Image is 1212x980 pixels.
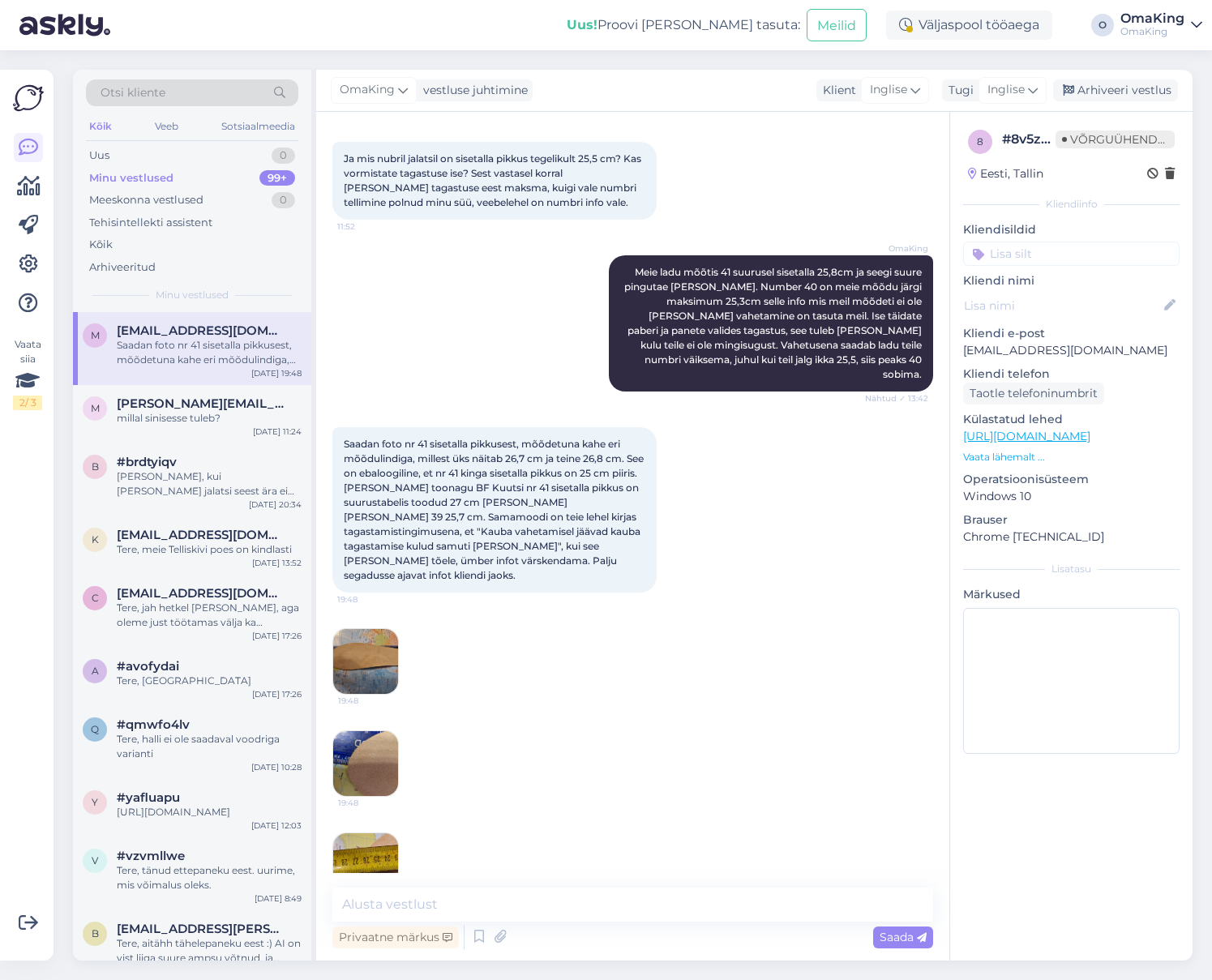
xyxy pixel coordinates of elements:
[117,849,185,863] span: #vzvmllwe
[280,148,287,161] font: 0
[963,529,1104,544] font: Chrome [TECHNICAL_ID]
[92,665,99,677] font: a
[1120,25,1167,37] font: OmaKing
[91,723,99,735] font: q
[117,527,340,542] font: [EMAIL_ADDRESS][DOMAIN_NAME]
[89,171,173,184] font: Minu vestlused
[255,893,302,904] font: [DATE] 8:49
[117,658,179,674] font: #avofydai
[963,222,1036,237] font: Kliendisildid
[339,930,439,944] font: Privaatne märkus
[964,297,1161,315] input: Lisa nimi
[268,171,287,184] font: 99+
[92,460,99,473] font: b
[1077,83,1171,97] font: Arhiveeri vestlus
[344,438,646,581] font: Saadan foto nr 41 sisetalla pikkusest, mõõdetuna kahe eri mõõdulindiga, millest üks näitab 26,7 c...
[624,266,924,380] font: Meie ladu mõõtis 41 suurusel sisetalla 25,8cm ja seegi suure pingutae [PERSON_NAME]. Number 40 on...
[117,470,294,584] font: [PERSON_NAME], kui [PERSON_NAME] jalatsi seest ära ei saa, siis joonistada näiteks [PERSON_NAME] ...
[92,796,98,808] font: y
[117,790,180,805] font: #yafluapu
[117,848,185,863] font: #vzvmllwe
[251,368,302,379] font: [DATE] 19:48
[89,193,203,206] font: Meeskonna vestlused
[1002,131,1011,147] font: #
[117,717,190,732] font: #qmwfo4lv
[963,366,1050,381] font: Kliendi telefon
[823,83,856,97] font: Klient
[117,323,340,338] font: [EMAIL_ADDRESS][DOMAIN_NAME]
[252,558,302,568] font: [DATE] 13:52
[807,9,867,41] button: Meilid
[117,323,285,338] span: matt.sirle@gmail.com
[156,289,229,301] font: Minu vestlused
[253,426,302,437] font: [DATE] 11:24
[949,83,974,97] font: Tugi
[101,85,165,100] font: Otsi kliente
[337,594,358,605] font: 19:48
[92,854,98,867] font: v
[970,386,1098,400] font: Taotle telefoninumbrit
[89,148,109,161] font: Uus
[980,166,1043,181] font: Eesti, Tallin
[423,83,528,97] font: vestluse juhtimine
[919,17,1039,32] font: Väljaspool tööaega
[963,343,1167,357] font: [EMAIL_ADDRESS][DOMAIN_NAME]
[89,238,113,250] font: Kõik
[15,338,41,365] font: Vaata siia
[117,674,251,687] font: Tere, [GEOGRAPHIC_DATA]
[1099,19,1107,31] font: O
[92,927,99,939] font: b
[338,695,358,706] font: 19:48
[25,396,36,409] font: / 3
[251,820,302,831] font: [DATE] 12:03
[340,82,395,96] font: OmaKing
[337,221,355,232] font: 11:52
[1046,198,1098,210] font: Kliendiinfo
[333,731,398,796] img: Manus
[13,83,44,113] img: Askly logo
[963,587,1021,601] font: Märkused
[117,922,285,936] span: birgit.karras@gmail.com
[117,601,299,643] font: Tere, jah hetkel [PERSON_NAME], aga oleme just töötamas välja ka suuremaid suuruseid
[19,396,25,409] font: 2
[251,762,302,772] font: [DATE] 10:28
[963,326,1045,340] font: Kliendi e-post
[117,454,177,469] font: #brdtyiqv
[865,393,928,404] font: Nähtud ✓ 13:42
[963,489,1031,503] font: Windows 10
[963,472,1089,486] font: Operatsioonisüsteem
[117,790,180,805] span: #yafluapu
[1120,11,1184,26] font: OmaKing
[89,216,212,229] font: Tehisintellekti assistent
[870,82,907,96] font: Inglise
[963,429,1090,443] a: [URL][DOMAIN_NAME]
[344,152,644,208] font: Ja mis nubril jalatsil on sisetalla pikkus tegelikult 25,5 cm? Kas vormistate tagastuse ise? Sest...
[117,806,230,818] font: [URL][DOMAIN_NAME]
[338,798,358,808] font: 19:48
[963,412,1063,426] font: Külastatud lehed
[92,592,99,604] font: c
[889,243,928,254] font: OmaKing
[987,82,1025,96] font: Inglise
[117,455,177,469] span: #brdtyiqv
[1120,12,1202,38] a: OmaKingOmaKing
[249,499,302,510] font: [DATE] 20:34
[817,18,856,33] font: Meilid
[117,659,179,674] span: #avofydai
[117,412,221,424] font: millal sinisesse tuleb?
[963,451,1045,463] font: Vaata lähemalt ...
[963,242,1180,266] input: Lisa silt
[117,396,446,411] font: [PERSON_NAME][EMAIL_ADDRESS][DOMAIN_NAME]
[89,260,156,273] font: Arhiveeritud
[91,402,100,414] font: m
[117,585,340,601] font: [EMAIL_ADDRESS][DOMAIN_NAME]
[117,921,446,936] font: [EMAIL_ADDRESS][PERSON_NAME][DOMAIN_NAME]
[280,193,287,206] font: 0
[89,120,112,132] font: Kõik
[1070,132,1196,147] font: Võrguühenduseta
[117,586,285,601] span: christineljas@gmail.com
[117,528,285,542] span: kirsti.tihho@gmail.com
[252,631,302,641] font: [DATE] 17:26
[117,543,292,555] font: Tere, meie Telliskivi poes on kindlasti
